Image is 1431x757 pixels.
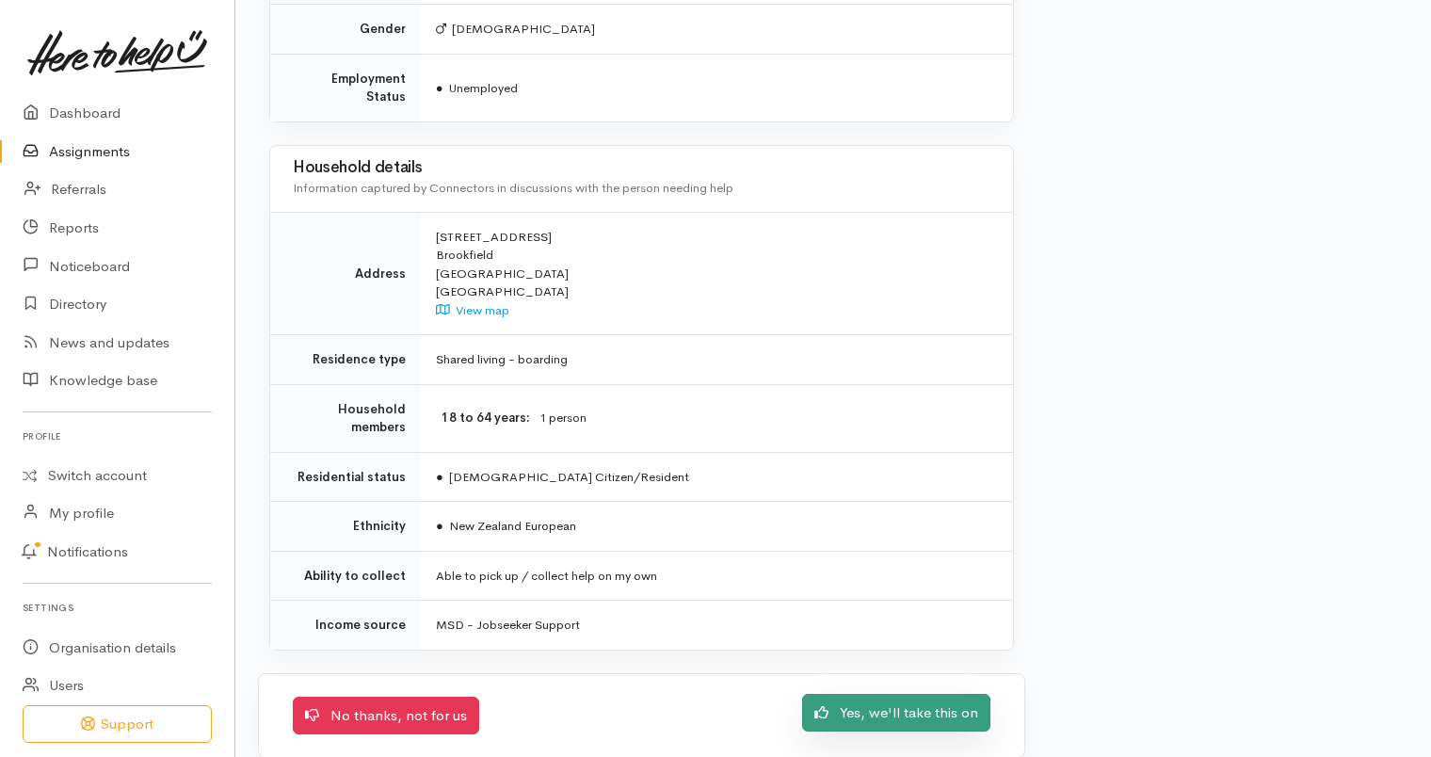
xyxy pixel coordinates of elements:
[23,705,212,744] button: Support
[270,335,421,385] td: Residence type
[270,54,421,121] td: Employment Status
[436,469,689,485] span: [DEMOGRAPHIC_DATA] Citizen/Resident
[421,335,1013,385] td: Shared living - boarding
[270,502,421,552] td: Ethnicity
[270,5,421,55] td: Gender
[421,551,1013,601] td: Able to pick up / collect help on my own
[270,384,421,452] td: Household members
[270,212,421,335] td: Address
[539,409,990,428] dd: 1 person
[270,452,421,502] td: Residential status
[436,80,443,96] span: ●
[293,159,990,177] h3: Household details
[802,694,990,733] a: Yes, we'll take this on
[436,518,443,534] span: ●
[293,697,479,735] a: No thanks, not for us
[436,302,509,318] a: View map
[270,551,421,601] td: Ability to collect
[436,228,990,320] div: [STREET_ADDRESS] Brookfield [GEOGRAPHIC_DATA] [GEOGRAPHIC_DATA]
[436,518,576,534] span: New Zealand European
[23,424,212,449] h6: Profile
[436,80,518,96] span: Unemployed
[270,601,421,650] td: Income source
[421,601,1013,650] td: MSD - Jobseeker Support
[436,409,530,427] dt: 18 to 64 years
[436,21,595,37] span: [DEMOGRAPHIC_DATA]
[23,595,212,620] h6: Settings
[293,180,733,196] span: Information captured by Connectors in discussions with the person needing help
[436,469,443,485] span: ●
